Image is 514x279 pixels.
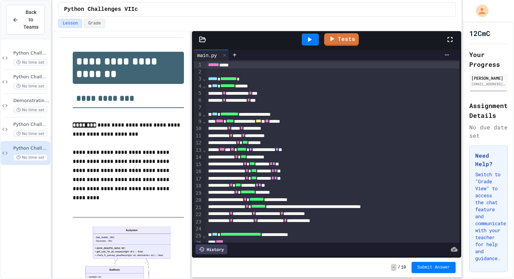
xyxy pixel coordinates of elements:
span: Python Challenges XXIVb [13,74,49,80]
div: 19 [194,190,202,197]
div: 9 [194,118,202,125]
span: Fold line [202,233,206,238]
button: Lesson [58,19,82,28]
span: Python Challenges XXIVc [13,50,49,56]
span: Python Challenges XXIV [13,122,49,128]
h3: Need Help? [475,151,502,168]
div: History [195,244,227,254]
span: No time set [13,130,48,137]
span: No time set [13,83,48,90]
span: Fold line [202,76,206,81]
h2: Assignment Details [469,101,508,120]
div: 18 [194,183,202,189]
div: 22 [194,211,202,218]
span: No time set [13,154,48,161]
div: 20 [194,197,202,204]
div: 8 [194,111,202,118]
span: Back to Teams [23,9,39,31]
div: main.py [194,51,220,59]
span: Submit Answer [417,265,450,270]
button: Grade [84,19,105,28]
div: 26 [194,239,202,246]
div: 2 [194,69,202,76]
span: Python Challenges VIIc [13,145,49,151]
div: [PERSON_NAME] [471,75,506,81]
p: Switch to "Grade View" to access the chat feature and communicate with your teacher for help and ... [475,171,502,262]
div: 23 [194,219,202,226]
span: 10 [401,265,406,270]
span: Python Challenges VIIc [64,5,138,14]
div: 4 [194,83,202,90]
span: No time set [13,59,48,66]
div: 12 [194,139,202,146]
div: main.py [194,50,229,60]
div: 25 [194,232,202,239]
div: 10 [194,125,202,132]
iframe: chat widget [485,251,507,272]
button: Submit Answer [412,262,456,273]
div: 7 [194,104,202,111]
div: No due date set [469,123,508,140]
div: 24 [194,226,202,232]
span: Fold line [202,83,206,89]
span: Fold line [202,119,206,124]
div: 16 [194,168,202,175]
div: 11 [194,133,202,139]
button: Back to Teams [6,5,45,35]
a: Tests [324,33,359,46]
div: 17 [194,176,202,183]
span: Fold line [202,147,206,153]
div: 21 [194,204,202,211]
div: 1 [194,62,202,69]
span: / [398,265,400,270]
div: 13 [194,147,202,154]
span: Demonstrating OOP Principles Task [13,98,49,104]
div: My Account [469,3,490,19]
div: 6 [194,97,202,104]
div: 5 [194,90,202,97]
div: 15 [194,161,202,168]
span: Fold line [202,112,206,117]
div: 3 [194,76,202,83]
h2: Your Progress [469,50,508,69]
iframe: chat widget [456,221,507,250]
span: - [391,264,396,271]
h1: 12CmC [469,28,490,38]
div: 14 [194,154,202,161]
div: [EMAIL_ADDRESS][DOMAIN_NAME] [471,81,506,87]
span: No time set [13,107,48,113]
